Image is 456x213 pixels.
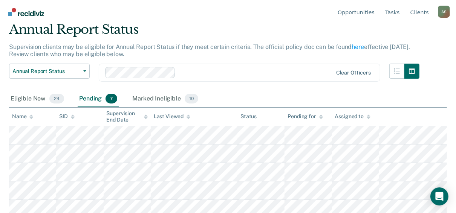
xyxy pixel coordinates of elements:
span: 7 [106,94,117,103]
div: Last Viewed [154,113,190,120]
div: Clear officers [336,70,371,76]
img: Recidiviz [8,8,44,16]
div: Eligible Now24 [9,91,66,107]
p: Supervision clients may be eligible for Annual Report Status if they meet certain criteria. The o... [9,43,410,58]
button: Annual Report Status [9,64,90,79]
span: Annual Report Status [12,68,80,75]
div: Supervision End Date [107,110,148,123]
span: 24 [49,94,64,103]
div: Pending for [288,113,323,120]
button: Profile dropdown button [438,6,450,18]
div: Assigned to [335,113,370,120]
div: Name [12,113,33,120]
a: here [352,43,364,50]
span: 10 [185,94,198,103]
div: Open Intercom Messenger [430,187,448,205]
div: Marked Ineligible10 [131,91,199,107]
div: Annual Report Status [9,22,419,43]
div: A S [438,6,450,18]
div: SID [59,113,75,120]
div: Pending7 [78,91,119,107]
div: Status [240,113,257,120]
